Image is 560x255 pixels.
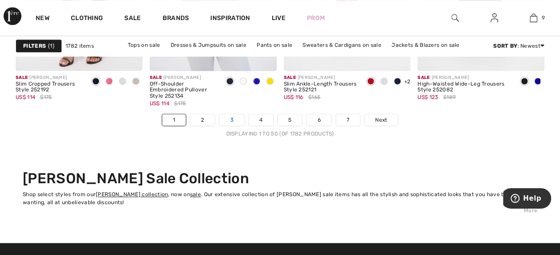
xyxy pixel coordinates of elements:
[150,81,216,99] div: Off-Shoulder Embroidered Pullover Style 252134
[364,114,398,126] a: Next
[249,114,273,126] a: 4
[23,42,46,50] strong: Filters
[417,75,429,80] span: Sale
[503,188,551,210] iframe: Opens a widget where you can find more information
[23,206,537,214] div: More
[250,74,263,89] div: Royal Sapphire 163
[263,74,277,89] div: Citrus
[531,74,544,89] div: Royal Sapphire 163
[89,74,102,89] div: Midnight Blue
[514,12,552,23] a: 9
[375,116,387,124] span: Next
[150,100,169,107] span: US$ 114
[163,14,189,24] a: Brands
[16,130,544,138] div: Displaying 1 to 50 (of 1782 products)
[219,114,244,126] a: 3
[391,74,404,89] div: Midnight Blue
[23,170,537,187] h2: [PERSON_NAME] Sale Collection
[307,13,325,23] a: Prom
[190,114,215,126] a: 2
[284,81,357,94] div: Slim Ankle-Length Trousers Style 252121
[174,99,186,107] span: $175
[16,75,28,80] span: Sale
[451,12,459,23] img: search the website
[40,93,52,101] span: $175
[518,74,531,89] div: Black
[23,190,537,206] div: Shop select styles from our , now on . Our extensive collection of [PERSON_NAME] sale items has a...
[308,93,320,101] span: $165
[404,78,411,85] span: +2
[123,39,165,51] a: Tops on sale
[417,94,438,100] span: US$ 123
[102,74,116,89] div: Bubble gum
[284,74,357,81] div: [PERSON_NAME]
[483,12,505,24] a: Sign In
[417,81,511,94] div: High-Waisted Wide-Leg Trousers Style 252082
[210,14,250,24] span: Inspiration
[252,39,297,51] a: Pants on sale
[129,74,143,89] div: Moonstone
[307,114,331,126] a: 6
[377,74,391,89] div: White
[417,74,511,81] div: [PERSON_NAME]
[491,12,498,23] img: My Info
[16,94,35,100] span: US$ 114
[36,14,49,24] a: New
[298,39,385,51] a: Sweaters & Cardigans on sale
[288,51,345,62] a: Outerwear on sale
[387,39,464,51] a: Jackets & Blazers on sale
[443,93,456,101] span: $189
[150,75,162,80] span: Sale
[190,191,201,197] a: sale
[65,42,94,50] span: 1782 items
[223,74,237,89] div: Midnight Blue 40
[284,94,303,100] span: US$ 116
[364,74,377,89] div: Radiant red
[272,13,286,23] a: Live
[530,12,537,23] img: My Bag
[242,51,286,62] a: Skirts on sale
[284,75,296,80] span: Sale
[16,114,544,138] nav: Page navigation
[278,114,302,126] a: 5
[493,42,544,50] div: : Newest
[4,7,21,25] img: 1ère Avenue
[71,14,103,24] a: Clothing
[124,14,141,24] a: Sale
[166,39,251,51] a: Dresses & Jumpsuits on sale
[162,114,186,126] a: 1
[542,14,545,22] span: 9
[237,74,250,89] div: Vanilla 30
[48,42,54,50] span: 1
[16,74,82,81] div: [PERSON_NAME]
[336,114,360,126] a: 7
[16,81,82,94] div: Slim Cropped Trousers Style 252192
[493,43,517,49] strong: Sort By
[150,74,216,81] div: [PERSON_NAME]
[116,74,129,89] div: White
[96,191,168,197] a: [PERSON_NAME] collection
